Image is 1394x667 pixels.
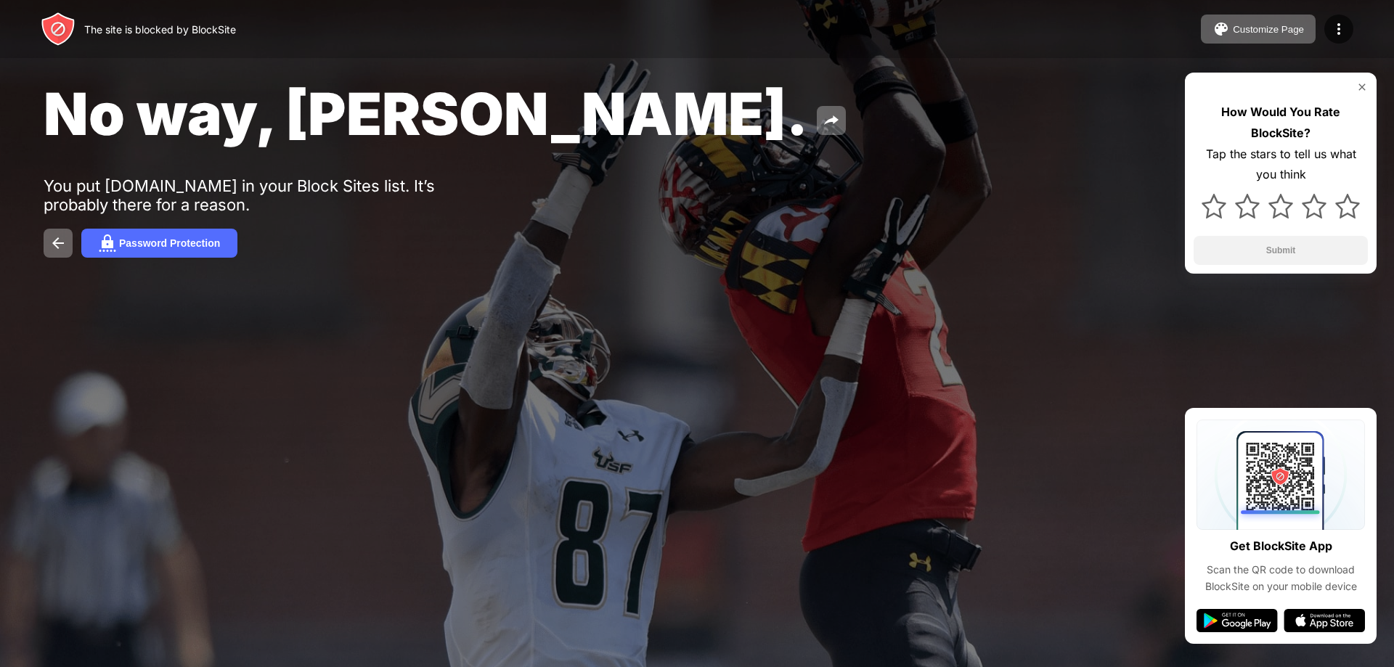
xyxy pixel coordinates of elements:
[1194,144,1368,186] div: Tap the stars to tell us what you think
[49,234,67,252] img: back.svg
[823,112,840,129] img: share.svg
[41,12,76,46] img: header-logo.svg
[84,23,236,36] div: The site is blocked by BlockSite
[1268,194,1293,218] img: star.svg
[99,234,116,252] img: password.svg
[1230,536,1332,557] div: Get BlockSite App
[1235,194,1260,218] img: star.svg
[1356,81,1368,93] img: rate-us-close.svg
[44,78,808,149] span: No way, [PERSON_NAME].
[1197,420,1365,530] img: qrcode.svg
[1212,20,1230,38] img: pallet.svg
[1335,194,1360,218] img: star.svg
[81,229,237,258] button: Password Protection
[44,176,492,214] div: You put [DOMAIN_NAME] in your Block Sites list. It’s probably there for a reason.
[1202,194,1226,218] img: star.svg
[1194,102,1368,144] div: How Would You Rate BlockSite?
[119,237,220,249] div: Password Protection
[1201,15,1316,44] button: Customize Page
[1194,236,1368,265] button: Submit
[1197,609,1278,632] img: google-play.svg
[1330,20,1348,38] img: menu-icon.svg
[1284,609,1365,632] img: app-store.svg
[1197,562,1365,594] div: Scan the QR code to download BlockSite on your mobile device
[1233,24,1304,35] div: Customize Page
[1302,194,1326,218] img: star.svg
